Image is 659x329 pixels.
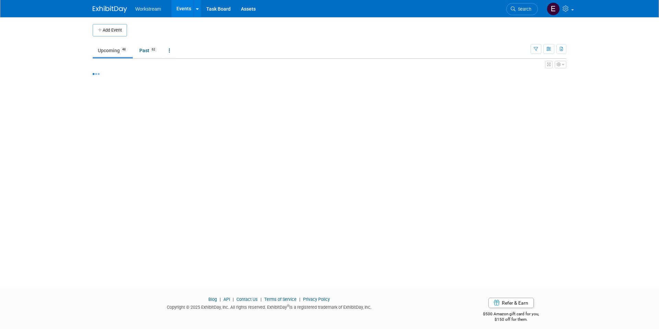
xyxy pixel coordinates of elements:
div: $150 off for them. [456,317,567,322]
a: API [223,297,230,302]
a: Privacy Policy [303,297,330,302]
div: $500 Amazon gift card for you, [456,307,567,322]
span: Search [516,7,531,12]
img: ExhibitDay [93,6,127,13]
span: | [231,297,235,302]
img: loading... [93,73,100,75]
span: Workstream [135,6,161,12]
a: Past62 [134,44,162,57]
sup: ® [287,304,289,308]
span: | [298,297,302,302]
span: | [218,297,222,302]
span: 48 [120,47,128,52]
div: Copyright © 2025 ExhibitDay, Inc. All rights reserved. ExhibitDay is a registered trademark of Ex... [93,303,446,310]
a: Upcoming48 [93,44,133,57]
a: Refer & Earn [488,298,534,308]
a: Blog [208,297,217,302]
a: Contact Us [236,297,258,302]
a: Terms of Service [264,297,297,302]
span: 62 [150,47,157,52]
a: Search [506,3,538,15]
span: | [259,297,263,302]
img: Ellie Mirman [547,2,560,15]
button: Add Event [93,24,127,36]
